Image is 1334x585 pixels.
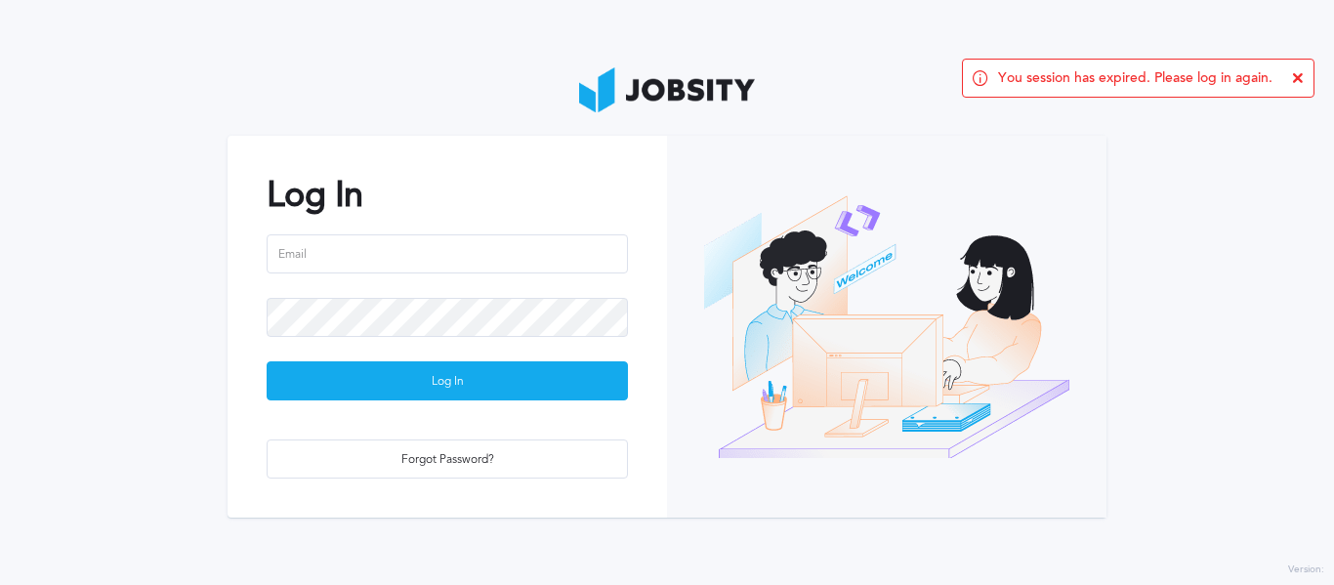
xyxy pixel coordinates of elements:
button: Log In [267,361,628,400]
div: Log In [268,362,627,401]
div: Forgot Password? [268,440,627,480]
span: You session has expired. Please log in again. [998,70,1272,86]
h2: Log In [267,175,628,215]
button: Forgot Password? [267,439,628,479]
input: Email [267,234,628,273]
label: Version: [1288,564,1324,576]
